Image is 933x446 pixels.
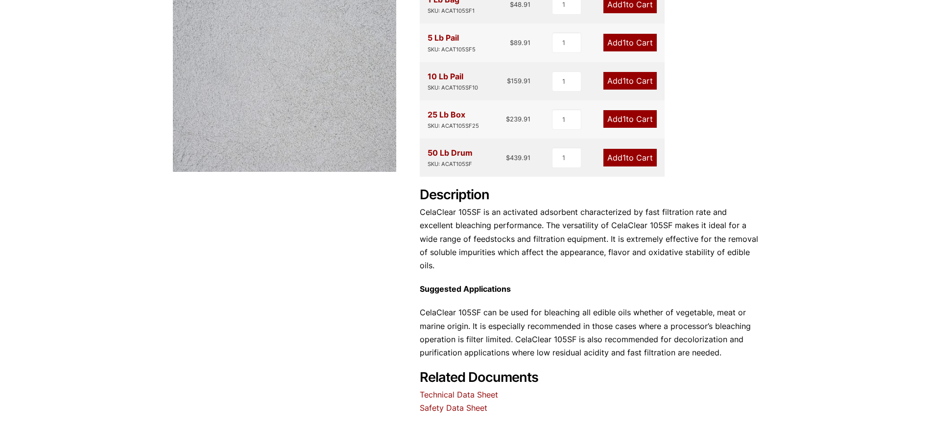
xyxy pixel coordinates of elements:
div: 5 Lb Pail [428,31,476,54]
h2: Description [420,187,761,203]
div: 10 Lb Pail [428,70,478,93]
div: 25 Lb Box [428,108,479,131]
a: Add1to Cart [603,110,657,128]
a: Add1to Cart [603,72,657,90]
strong: Suggested Applications [420,284,511,294]
span: $ [507,77,511,85]
div: SKU: ACAT105SF [428,160,473,169]
span: $ [506,115,510,123]
bdi: 239.91 [506,115,530,123]
span: $ [510,0,514,8]
p: CelaClear 105SF is an activated adsorbent characterized by fast filtration rate and excellent ble... [420,206,761,272]
bdi: 89.91 [510,39,530,47]
span: $ [506,154,510,162]
span: 1 [622,114,626,124]
a: Safety Data Sheet [420,403,487,413]
span: 1 [622,153,626,163]
a: Add1to Cart [603,34,657,51]
a: Technical Data Sheet [420,390,498,399]
bdi: 159.91 [507,77,530,85]
bdi: 48.91 [510,0,530,8]
span: 1 [622,38,626,47]
div: 50 Lb Drum [428,146,473,169]
div: SKU: ACAT105SF5 [428,45,476,54]
span: $ [510,39,514,47]
div: SKU: ACAT105SF25 [428,121,479,131]
a: Add1to Cart [603,149,657,166]
bdi: 439.91 [506,154,530,162]
div: SKU: ACAT105SF10 [428,83,478,93]
div: SKU: ACAT105SF1 [428,6,475,16]
p: CelaClear 105SF can be used for bleaching all edible oils whether of vegetable, meat or marine or... [420,306,761,359]
span: 1 [622,76,626,86]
